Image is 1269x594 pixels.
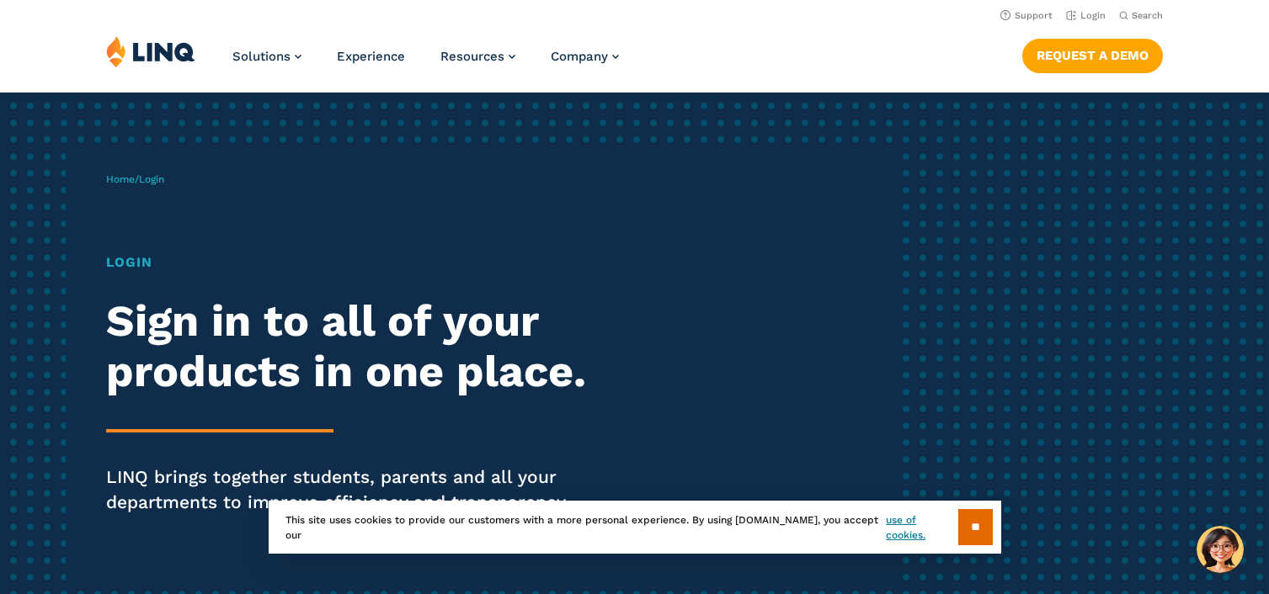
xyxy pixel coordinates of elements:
div: This site uses cookies to provide our customers with a more personal experience. By using [DOMAIN... [269,501,1001,554]
a: Login [1066,10,1106,21]
a: Experience [337,49,405,64]
button: Open Search Bar [1119,9,1163,22]
span: / [106,173,164,185]
a: Company [551,49,619,64]
h2: Sign in to all of your products in one place. [106,296,595,397]
span: Resources [440,49,504,64]
p: LINQ brings together students, parents and all your departments to improve efficiency and transpa... [106,464,595,515]
a: Home [106,173,135,185]
nav: Button Navigation [1022,35,1163,72]
span: Company [551,49,608,64]
a: use of cookies. [886,512,957,543]
img: LINQ | K‑12 Software [106,35,195,67]
a: Request a Demo [1022,39,1163,72]
a: Resources [440,49,515,64]
button: Hello, have a question? Let’s chat. [1197,526,1244,573]
h1: Login [106,252,595,273]
span: Login [139,173,164,185]
span: Search [1132,10,1163,21]
nav: Primary Navigation [232,35,619,91]
span: Solutions [232,49,291,64]
a: Support [1000,10,1053,21]
a: Solutions [232,49,301,64]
